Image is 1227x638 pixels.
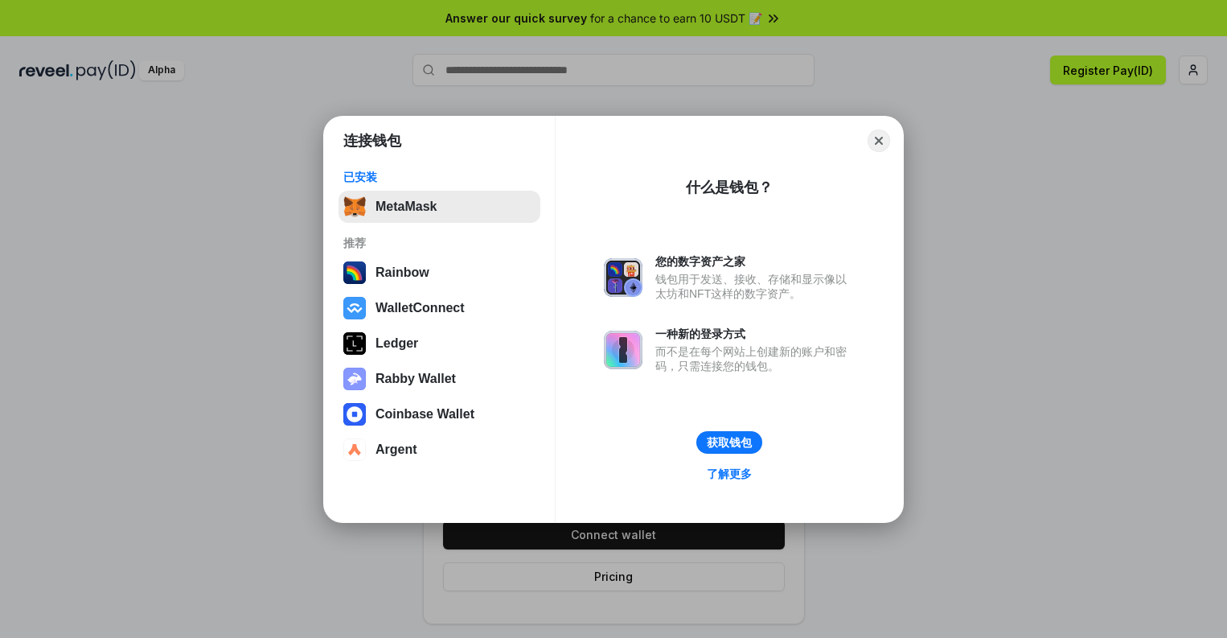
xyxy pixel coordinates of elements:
div: WalletConnect [375,301,465,315]
div: Rainbow [375,265,429,280]
button: Rabby Wallet [339,363,540,395]
img: svg+xml,%3Csvg%20fill%3D%22none%22%20height%3D%2233%22%20viewBox%3D%220%200%2035%2033%22%20width%... [343,196,366,218]
div: 钱包用于发送、接收、存储和显示像以太坊和NFT这样的数字资产。 [655,272,855,301]
img: svg+xml,%3Csvg%20xmlns%3D%22http%3A%2F%2Fwww.w3.org%2F2000%2Fsvg%22%20fill%3D%22none%22%20viewBox... [604,258,642,297]
button: Coinbase Wallet [339,398,540,430]
div: 了解更多 [707,467,752,481]
img: svg+xml,%3Csvg%20width%3D%2228%22%20height%3D%2228%22%20viewBox%3D%220%200%2028%2028%22%20fill%3D... [343,403,366,426]
div: 已安装 [343,170,536,184]
div: 而不是在每个网站上创建新的账户和密码，只需连接您的钱包。 [655,344,855,373]
a: 了解更多 [697,463,761,484]
img: svg+xml,%3Csvg%20width%3D%2228%22%20height%3D%2228%22%20viewBox%3D%220%200%2028%2028%22%20fill%3D... [343,297,366,319]
button: Ledger [339,327,540,360]
div: 推荐 [343,236,536,250]
img: svg+xml,%3Csvg%20xmlns%3D%22http%3A%2F%2Fwww.w3.org%2F2000%2Fsvg%22%20width%3D%2228%22%20height%3... [343,332,366,355]
button: Close [868,130,890,152]
button: Argent [339,434,540,466]
div: 您的数字资产之家 [655,254,855,269]
button: MetaMask [339,191,540,223]
img: svg+xml,%3Csvg%20xmlns%3D%22http%3A%2F%2Fwww.w3.org%2F2000%2Fsvg%22%20fill%3D%22none%22%20viewBox... [343,368,366,390]
div: Coinbase Wallet [375,407,474,422]
div: 一种新的登录方式 [655,327,855,341]
button: Rainbow [339,257,540,289]
img: svg+xml,%3Csvg%20width%3D%2228%22%20height%3D%2228%22%20viewBox%3D%220%200%2028%2028%22%20fill%3D... [343,438,366,461]
h1: 连接钱包 [343,131,401,150]
div: Ledger [375,336,418,351]
img: svg+xml,%3Csvg%20width%3D%22120%22%20height%3D%22120%22%20viewBox%3D%220%200%20120%20120%22%20fil... [343,261,366,284]
img: svg+xml,%3Csvg%20xmlns%3D%22http%3A%2F%2Fwww.w3.org%2F2000%2Fsvg%22%20fill%3D%22none%22%20viewBox... [604,331,642,369]
div: 获取钱包 [707,435,752,450]
button: WalletConnect [339,292,540,324]
div: MetaMask [375,200,437,214]
button: 获取钱包 [696,431,762,454]
div: 什么是钱包？ [686,178,773,197]
div: Argent [375,442,417,457]
div: Rabby Wallet [375,372,456,386]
